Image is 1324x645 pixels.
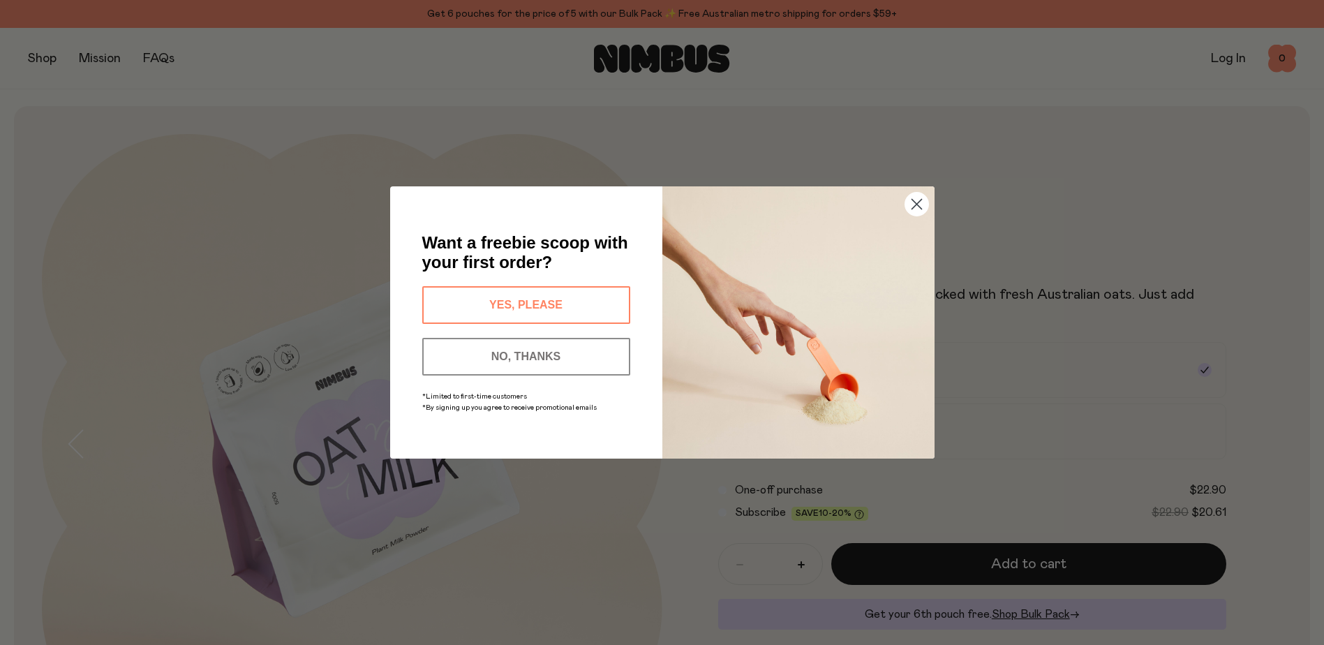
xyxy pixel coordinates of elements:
[422,393,527,400] span: *Limited to first-time customers
[422,286,630,324] button: YES, PLEASE
[905,192,929,216] button: Close dialog
[422,404,597,411] span: *By signing up you agree to receive promotional emails
[662,186,935,459] img: c0d45117-8e62-4a02-9742-374a5db49d45.jpeg
[422,338,630,376] button: NO, THANKS
[422,233,628,272] span: Want a freebie scoop with your first order?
